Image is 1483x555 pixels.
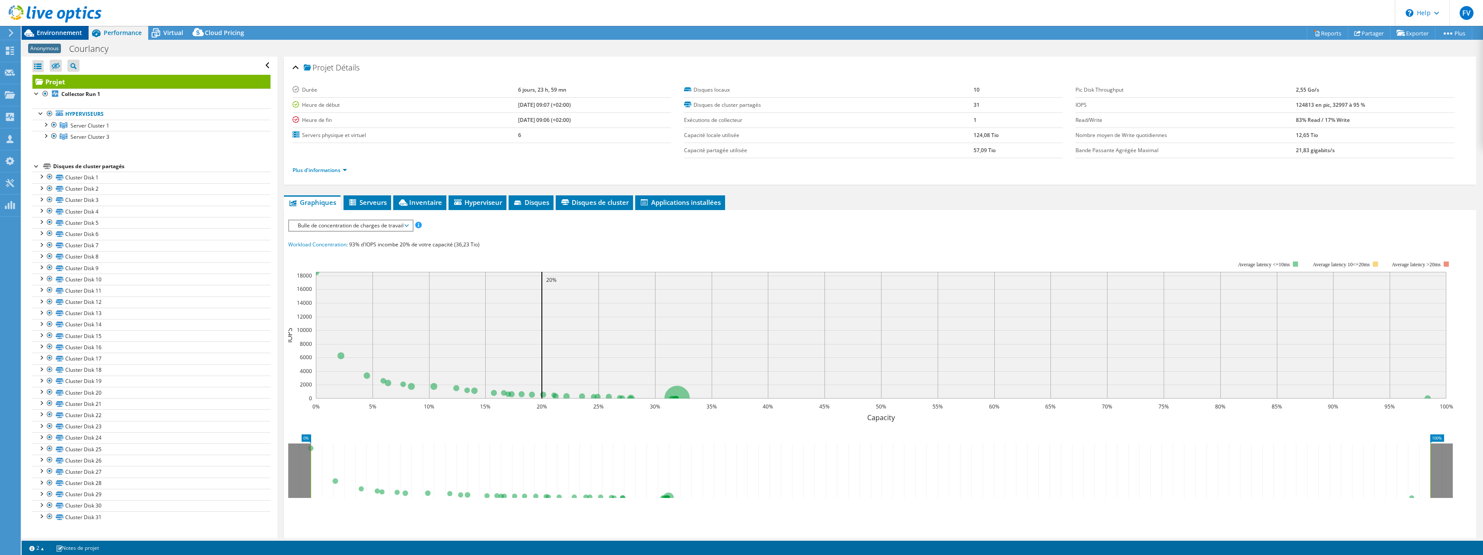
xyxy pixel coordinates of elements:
[28,44,61,53] span: Anonymous
[518,131,521,139] b: 6
[37,29,82,37] span: Environnement
[1384,403,1395,410] text: 95%
[518,116,571,124] b: [DATE] 09:06 (+02:00)
[684,86,974,94] label: Disques locaux
[640,198,721,207] span: Applications installées
[32,341,271,353] a: Cluster Disk 16
[50,542,105,553] a: Notes de projet
[1439,403,1453,410] text: 100%
[593,403,604,410] text: 25%
[32,262,271,274] a: Cluster Disk 9
[349,241,480,248] span: 93% d'IOPS incombe 20% de votre capacité (36,23 Tio)
[1045,403,1056,410] text: 65%
[285,328,294,343] text: IOPS
[1406,9,1413,17] svg: \n
[32,89,271,100] a: Collector Run 1
[32,172,271,183] a: Cluster Disk 1
[32,466,271,477] a: Cluster Disk 27
[684,131,974,140] label: Capacité locale utilisée
[293,220,408,231] span: Bulle de concentration de charges de travail
[1238,262,1290,268] tspan: Average latency <=10ms
[1076,131,1295,140] label: Nombre moyen de Write quotidiennes
[293,101,518,109] label: Heure de début
[1102,403,1112,410] text: 70%
[819,403,830,410] text: 45%
[1076,116,1295,124] label: Read/Write
[1296,131,1318,139] b: 12,65 Tio
[974,131,999,139] b: 124,08 Tio
[763,403,773,410] text: 40%
[1296,86,1319,93] b: 2,55 Go/s
[304,64,334,72] span: Projet
[518,86,566,93] b: 6 jours, 23 h, 59 mn
[32,206,271,217] a: Cluster Disk 4
[684,146,974,155] label: Capacité partagée utilisée
[32,297,271,308] a: Cluster Disk 12
[104,29,142,37] span: Performance
[32,478,271,489] a: Cluster Disk 28
[537,403,547,410] text: 20%
[288,241,348,248] span: Workload Concentration:
[348,198,387,207] span: Serveurs
[300,367,312,375] text: 4000
[293,166,347,174] a: Plus d'informations
[650,403,660,410] text: 30%
[70,122,109,129] span: Server Cluster 1
[297,272,312,279] text: 18000
[32,364,271,376] a: Cluster Disk 18
[65,44,122,54] h1: Courlancy
[309,395,312,402] text: 0
[369,403,376,410] text: 5%
[974,116,977,124] b: 1
[1328,403,1338,410] text: 90%
[684,101,974,109] label: Disques de cluster partagés
[205,29,244,37] span: Cloud Pricing
[1348,26,1391,40] a: Partager
[297,313,312,320] text: 12000
[1296,101,1365,108] b: 124813 en pic, 32997 à 95 %
[1313,262,1370,268] tspan: Average latency 10<=20ms
[32,398,271,409] a: Cluster Disk 21
[32,120,271,131] a: Server Cluster 1
[1460,6,1473,20] span: FV
[300,340,312,348] text: 8000
[867,413,895,422] text: Capacity
[300,381,312,388] text: 2000
[453,198,502,207] span: Hyperviseur
[32,511,271,523] a: Cluster Disk 31
[1076,146,1295,155] label: Bande Passante Agrégée Maximal
[288,198,336,207] span: Graphiques
[424,403,434,410] text: 10%
[293,86,518,94] label: Durée
[61,90,100,98] b: Collector Run 1
[989,403,999,410] text: 60%
[70,133,109,140] span: Server Cluster 3
[32,387,271,398] a: Cluster Disk 20
[293,131,518,140] label: Servers physique et virtuel
[163,29,183,37] span: Virtual
[1307,26,1348,40] a: Reports
[974,101,980,108] b: 31
[1272,403,1282,410] text: 85%
[32,455,271,466] a: Cluster Disk 26
[546,276,557,284] text: 20%
[932,403,943,410] text: 55%
[32,183,271,195] a: Cluster Disk 2
[560,198,629,207] span: Disques de cluster
[32,274,271,285] a: Cluster Disk 10
[32,376,271,387] a: Cluster Disk 19
[684,116,974,124] label: Exécutions de collecteur
[1435,26,1472,40] a: Plus
[32,251,271,262] a: Cluster Disk 8
[1296,116,1350,124] b: 83% Read / 17% Write
[297,326,312,334] text: 10000
[293,116,518,124] label: Heure de fin
[1076,86,1295,94] label: Pic Disk Throughput
[32,432,271,443] a: Cluster Disk 24
[480,403,490,410] text: 15%
[300,354,312,361] text: 6000
[1296,147,1335,154] b: 21,83 gigabits/s
[32,195,271,206] a: Cluster Disk 3
[1076,101,1295,109] label: IOPS
[32,108,271,120] a: Hyperviseurs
